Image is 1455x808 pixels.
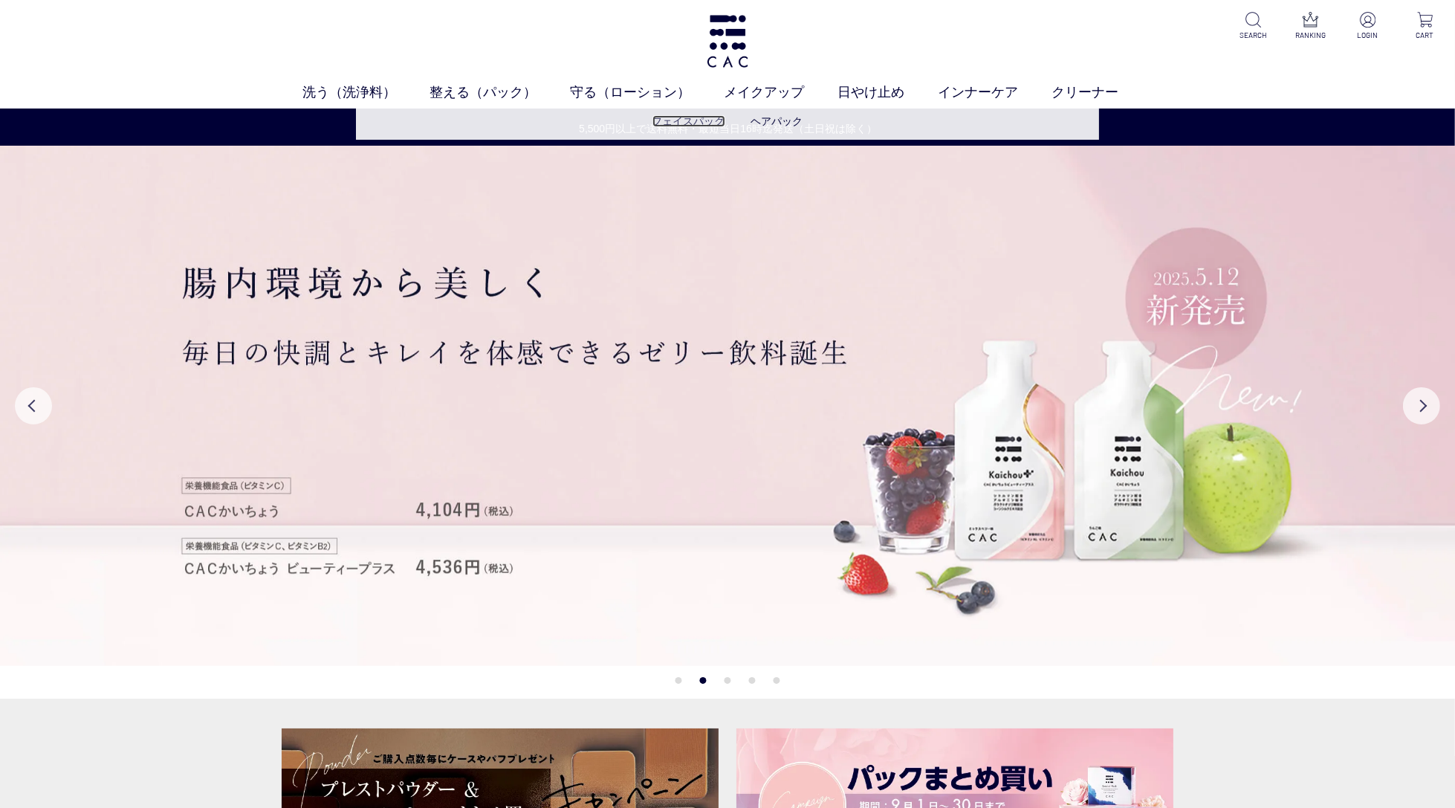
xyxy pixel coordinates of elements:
[1349,30,1386,41] p: LOGIN
[430,83,571,103] a: 整える（パック）
[939,83,1052,103] a: インナーケア
[704,15,751,68] img: logo
[15,387,52,424] button: Previous
[725,677,731,684] button: 3 of 5
[1235,12,1271,41] a: SEARCH
[1407,30,1443,41] p: CART
[1403,387,1440,424] button: Next
[838,83,939,103] a: 日やけ止め
[303,83,430,103] a: 洗う（洗浄料）
[571,83,725,103] a: 守る（ローション）
[675,677,682,684] button: 1 of 5
[749,677,756,684] button: 4 of 5
[700,677,707,684] button: 2 of 5
[1407,12,1443,41] a: CART
[1292,30,1329,41] p: RANKING
[751,115,803,127] a: ヘアパック
[725,83,838,103] a: メイクアップ
[1349,12,1386,41] a: LOGIN
[1,121,1455,137] a: 5,500円以上で送料無料・最短当日16時迄発送（土日祝は除く）
[1292,12,1329,41] a: RANKING
[652,115,725,127] a: フェイスパック
[1235,30,1271,41] p: SEARCH
[774,677,780,684] button: 5 of 5
[1052,83,1153,103] a: クリーナー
